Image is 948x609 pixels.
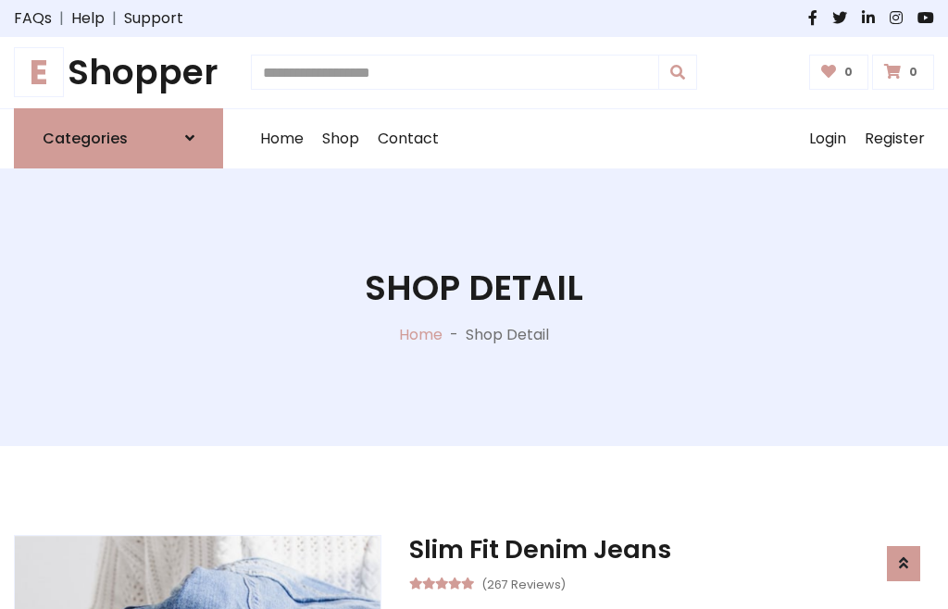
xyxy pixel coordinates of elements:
span: E [14,47,64,97]
a: Support [124,7,183,30]
span: 0 [840,64,857,81]
a: Contact [368,109,448,168]
h3: Slim Fit Denim Jeans [409,535,934,565]
p: - [443,324,466,346]
a: Login [800,109,855,168]
a: Help [71,7,105,30]
a: Home [399,324,443,345]
span: | [52,7,71,30]
span: 0 [904,64,922,81]
h1: Shop Detail [365,267,583,309]
a: 0 [809,55,869,90]
a: Categories [14,108,223,168]
a: Home [251,109,313,168]
a: FAQs [14,7,52,30]
a: Shop [313,109,368,168]
h6: Categories [43,130,128,147]
a: 0 [872,55,934,90]
a: Register [855,109,934,168]
span: | [105,7,124,30]
small: (267 Reviews) [481,572,566,594]
p: Shop Detail [466,324,549,346]
a: EShopper [14,52,223,93]
h1: Shopper [14,52,223,93]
